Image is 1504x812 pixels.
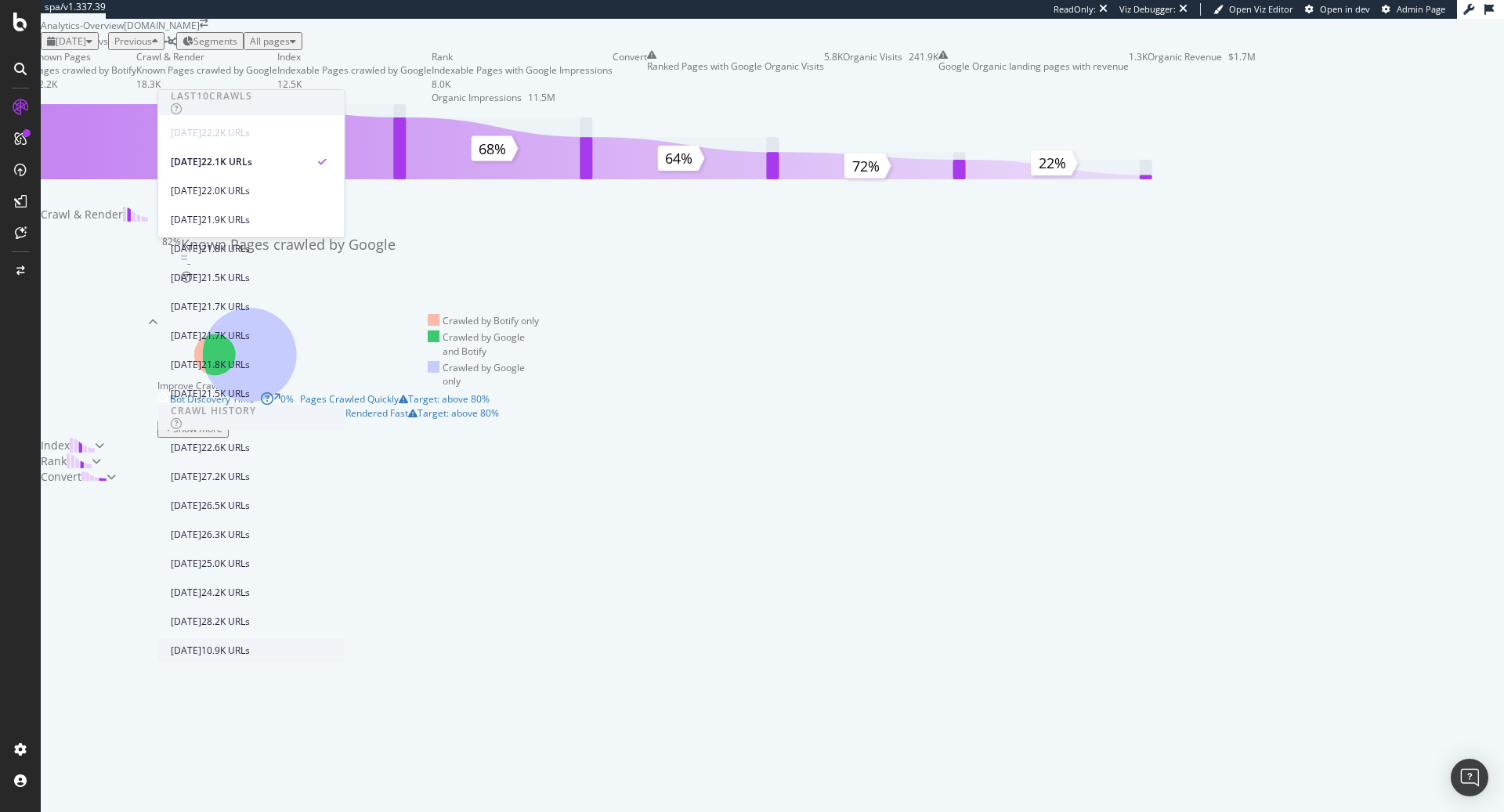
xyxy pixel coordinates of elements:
a: Open Viz Editor [1213,3,1293,16]
div: 21.7K URLs [201,329,250,343]
div: Crawled by Botify only [428,314,540,327]
div: 21.5K URLs [201,387,250,401]
div: 18.3K [136,78,277,91]
div: [DATE] [171,184,201,198]
div: 10.9K URLs [201,644,250,658]
div: Convert [613,50,647,63]
div: Known Pages [33,50,91,63]
div: Viz Debugger: [1119,3,1176,16]
div: 21.9K URLs [201,213,250,227]
div: Crawled by Google only [428,361,541,388]
div: 11.5M [528,91,555,104]
span: Admin Page [1397,3,1445,15]
text: 68% [479,139,506,157]
img: block-icon [70,438,95,453]
img: block-icon [123,207,148,222]
div: [DATE] [171,470,201,484]
div: Crawled by Google and Botify [428,330,541,357]
div: Analytics - Overview [41,19,124,32]
text: 64% [665,149,692,168]
div: Google Organic landing pages with revenue [938,60,1129,73]
div: Known Pages crawled by Google [136,63,277,77]
div: [DATE] [171,242,201,256]
div: 26.5K URLs [201,499,250,513]
div: 22.1K URLs [201,155,252,169]
span: Open Viz Editor [1229,3,1293,15]
div: 1.3K [1129,50,1148,104]
a: Open in dev [1305,3,1370,16]
div: 21.8K URLs [201,242,250,256]
span: vs [99,34,108,48]
div: [DATE] [171,615,201,629]
button: Previous [108,32,164,50]
div: Rank [41,453,67,469]
div: 5.8K [824,50,843,104]
div: Crawl & Render [41,207,123,438]
button: Segments [176,32,244,50]
div: [DATE] [171,126,201,140]
div: [DATE] [171,499,201,513]
div: [DATE] [171,644,201,658]
div: $1.7M [1228,50,1256,104]
div: Indexable Pages crawled by Google [277,63,432,77]
div: Indexable Pages with Google Impressions [432,63,613,77]
div: Rank [432,50,453,63]
div: [DATE] [171,155,201,169]
div: 28.2K URLs [201,615,250,629]
img: block-icon [81,469,107,484]
div: 241.9K [909,50,938,104]
div: Crawl & Render [136,50,204,63]
span: Previous [114,34,152,48]
div: arrow-right-arrow-left [200,19,208,28]
div: 25.0K URLs [201,557,250,571]
div: Pages crawled by Botify [33,63,136,77]
button: All pages [244,32,302,50]
div: Index [277,50,301,63]
div: warning label [399,392,490,406]
div: [DATE] [171,213,201,227]
div: 8.0K [432,78,613,91]
div: 22.2K URLs [201,126,250,140]
div: Organic Impressions [432,91,522,104]
div: 26.3K URLs [201,528,250,542]
div: 24.2K URLs [201,586,250,600]
img: block-icon [67,453,92,468]
div: 22.0K URLs [201,184,250,198]
div: [DATE] [171,441,201,455]
div: Last 10 Crawls [171,89,252,103]
span: All pages [250,34,290,48]
div: [DATE] [171,300,201,314]
div: Index [41,438,70,453]
button: [DATE] [41,32,99,50]
span: Open in dev [1320,3,1370,15]
div: [DATE] [171,271,201,285]
div: [DATE] [171,329,201,343]
div: Convert [41,469,81,485]
div: 27.2K URLs [201,470,250,484]
text: 72% [852,157,880,175]
div: 22.6K URLs [201,441,250,455]
div: 12.5K [277,78,432,91]
div: [DOMAIN_NAME] [124,19,200,32]
span: Segments [193,34,237,48]
div: 21.8K URLs [201,358,250,372]
span: 2025 Sep. 21st [56,34,86,48]
div: 22.2K [33,78,136,91]
div: 21.7K URLs [201,300,250,314]
div: Open Intercom Messenger [1451,759,1488,796]
div: [DATE] [171,387,201,401]
div: [DATE] [171,557,201,571]
div: ReadOnly: [1054,3,1096,16]
div: [DATE] [171,358,201,372]
div: Ranked Pages with Google Organic Visits [647,60,824,73]
div: Organic Revenue [1148,50,1222,104]
div: warning label [408,406,499,420]
a: Admin Page [1382,3,1445,16]
div: [DATE] [171,528,201,542]
div: Crawl History [171,404,256,417]
text: 22% [1039,153,1066,172]
div: 21.5K URLs [201,271,250,285]
div: [DATE] [171,586,201,600]
div: Organic Visits [843,50,902,104]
